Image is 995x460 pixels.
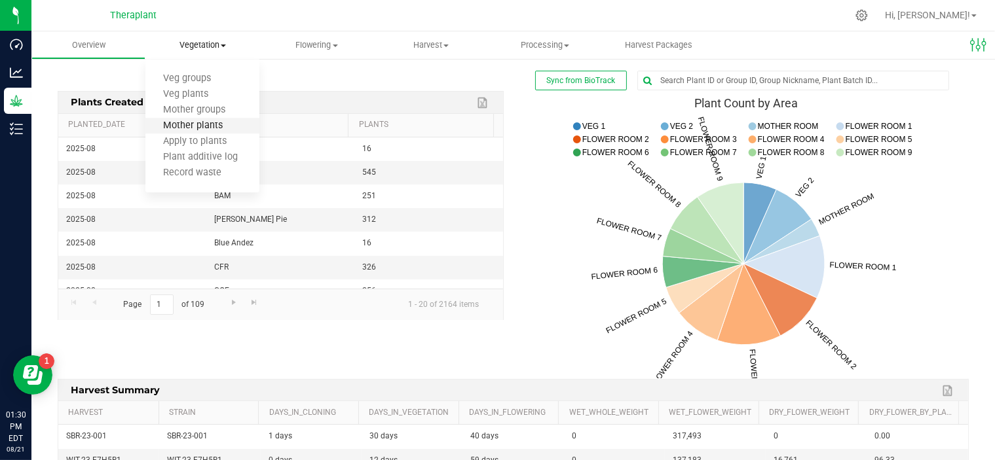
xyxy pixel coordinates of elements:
[206,279,354,303] td: COF
[757,122,818,131] text: MOTHER ROOM
[67,92,248,112] span: Plants Created per Month by Strain
[769,408,854,418] a: Dry_Flower_Weight
[206,256,354,279] td: CFR
[354,208,502,232] td: 312
[362,425,462,448] td: 30 days
[10,66,23,79] inline-svg: Analytics
[6,409,26,444] p: 01:30 PM EDT
[638,71,948,90] input: Search Plant ID or Group ID, Group Nickname, Plant Batch ID...
[67,380,164,400] span: Harvest Summary
[398,294,490,314] span: 1 - 20 of 2164 items
[58,232,206,255] td: 2025-08
[169,408,253,418] a: Strain
[58,161,206,185] td: 2025-08
[582,135,648,144] text: FLOWER ROOM 2
[375,39,487,51] span: Harvest
[206,161,354,185] td: AIR
[569,408,654,418] a: Wet_Whole_Weight
[259,31,373,59] a: Flowering
[159,425,260,448] td: SBR-23-001
[206,185,354,208] td: BAM
[354,161,502,185] td: 545
[564,425,665,448] td: 0
[354,256,502,279] td: 326
[854,9,870,22] div: Manage settings
[354,185,502,208] td: 251
[354,137,502,161] td: 16
[546,76,615,85] span: Sync from BioTrack
[766,425,867,448] td: 0
[474,94,494,111] a: Export to Excel
[10,38,23,51] inline-svg: Dashboard
[885,10,970,20] span: Hi, [PERSON_NAME]!
[145,31,259,59] a: Vegetation Veg groups Veg plants Mother groups Mother plants Apply to plants Plant additive log R...
[145,73,229,84] span: Veg groups
[206,208,354,232] td: [PERSON_NAME] Pie
[845,148,912,157] text: FLOWER ROOM 9
[269,408,354,418] a: Days_in_Cloning
[260,39,373,51] span: Flowering
[488,31,602,59] a: Processing
[669,135,736,144] text: FLOWER ROOM 3
[145,39,259,51] span: Vegetation
[369,408,453,418] a: Days_in_Vegetation
[58,256,206,279] td: 2025-08
[669,408,753,418] a: Wet_Flower_Weight
[224,294,243,312] a: Go to the next page
[58,425,159,448] td: SBR-23-001
[354,232,502,255] td: 16
[845,135,912,144] text: FLOWER ROOM 5
[245,294,264,312] a: Go to the last page
[206,232,354,255] td: Blue Andez
[669,148,736,157] text: FLOWER ROOM 7
[13,355,52,395] iframe: Resource center
[68,408,153,418] a: Harvest
[206,137,354,161] td: ABM
[145,120,240,132] span: Mother plants
[111,10,157,21] span: Theraplant
[939,382,959,399] a: Export to Excel
[58,137,206,161] td: 2025-08
[145,152,255,163] span: Plant additive log
[54,39,123,51] span: Overview
[582,122,605,131] text: VEG 1
[145,105,243,116] span: Mother groups
[150,294,174,315] input: 1
[354,279,502,303] td: 256
[489,39,601,51] span: Processing
[145,168,239,179] span: Record waste
[261,425,362,448] td: 1 days
[58,279,206,303] td: 2025-08
[359,120,489,130] a: Plants
[214,120,344,130] a: Strain
[31,31,145,59] a: Overview
[845,122,912,131] text: FLOWER ROOM 1
[757,148,824,157] text: FLOWER ROOM 8
[669,122,693,131] text: VEG 2
[665,425,766,448] td: 317,493
[469,408,554,418] a: Days_in_Flowering
[462,425,563,448] td: 40 days
[867,425,968,448] td: 0.00
[582,148,648,157] text: FLOWER ROOM 6
[10,94,23,107] inline-svg: Grow
[523,97,969,110] div: Plant Count by Area
[58,208,206,232] td: 2025-08
[58,185,206,208] td: 2025-08
[6,444,26,454] p: 08/21
[145,89,226,100] span: Veg plants
[869,408,954,418] a: Dry_Flower_by_Plant
[10,122,23,135] inline-svg: Inventory
[112,294,216,315] span: Page of 109
[68,120,198,130] a: Planted_Date
[374,31,488,59] a: Harvest
[535,71,627,90] button: Sync from BioTrack
[39,353,54,369] iframe: Resource center unread badge
[602,31,716,59] a: Harvest Packages
[145,136,244,147] span: Apply to plants
[757,135,824,144] text: FLOWER ROOM 4
[608,39,711,51] span: Harvest Packages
